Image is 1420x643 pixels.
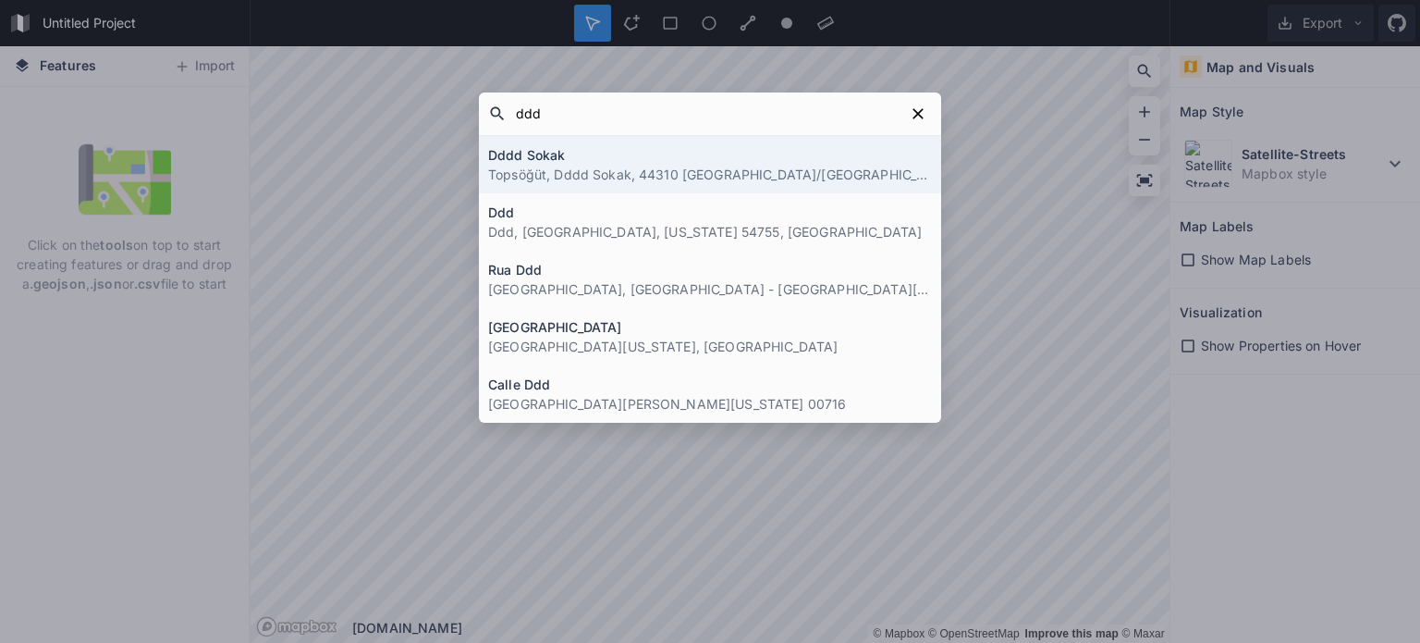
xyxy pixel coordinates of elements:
[488,375,932,394] h4: Calle Ddd
[488,165,932,184] p: Topsöğüt, Dddd Sokak, 44310 [GEOGRAPHIC_DATA]/[GEOGRAPHIC_DATA], [GEOGRAPHIC_DATA]
[507,97,904,130] input: Search placess...
[488,203,932,222] h4: Ddd
[488,145,932,165] h4: Dddd Sokak
[488,222,932,241] p: Ddd, [GEOGRAPHIC_DATA], [US_STATE] 54755, [GEOGRAPHIC_DATA]
[488,394,932,414] p: [GEOGRAPHIC_DATA][PERSON_NAME][US_STATE] 00716
[488,260,932,279] h4: Rua Ddd
[488,279,932,299] p: [GEOGRAPHIC_DATA], [GEOGRAPHIC_DATA] - [GEOGRAPHIC_DATA][PERSON_NAME], 79170-000, [GEOGRAPHIC_DATA]
[488,317,932,337] h4: [GEOGRAPHIC_DATA]
[488,337,932,356] p: [GEOGRAPHIC_DATA][US_STATE], [GEOGRAPHIC_DATA]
